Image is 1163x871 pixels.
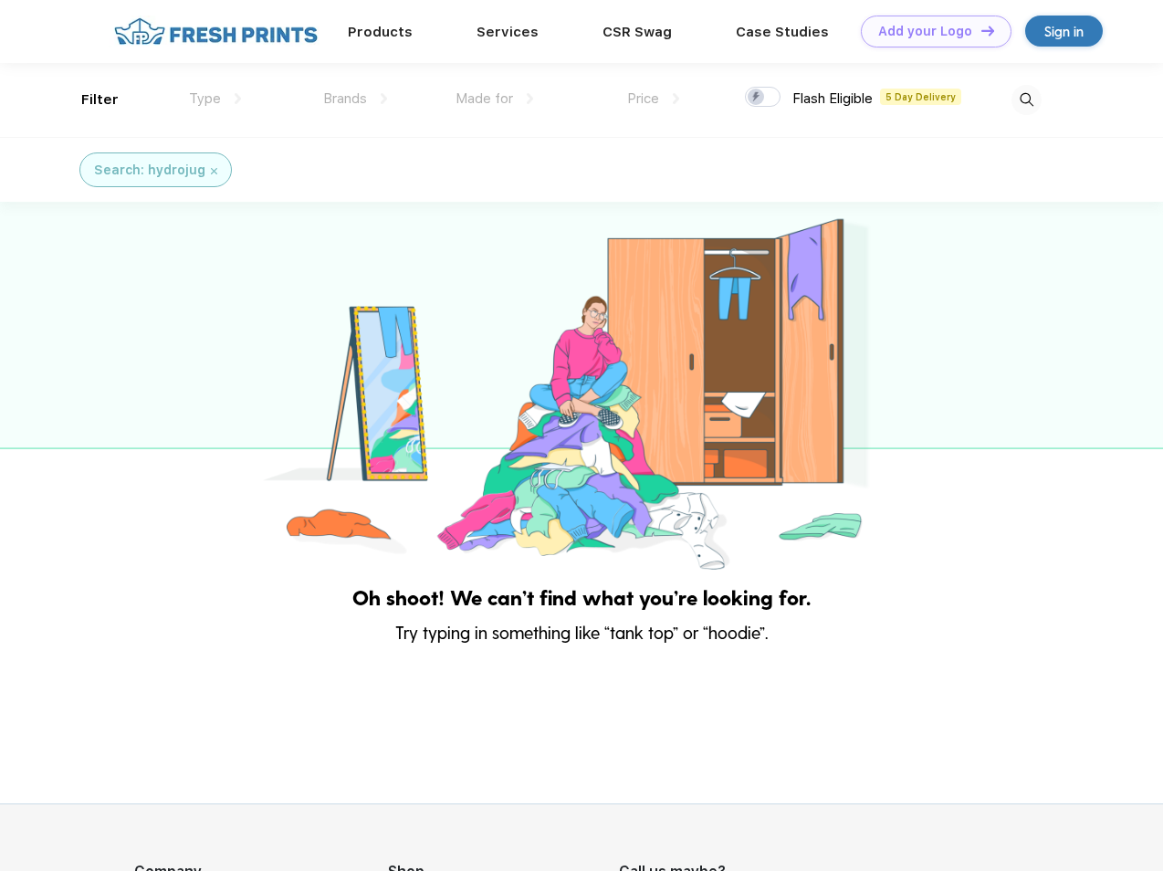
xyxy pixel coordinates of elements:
[94,161,205,180] div: Search: hydrojug
[878,24,972,39] div: Add your Logo
[381,93,387,104] img: dropdown.png
[880,89,961,105] span: 5 Day Delivery
[211,168,217,174] img: filter_cancel.svg
[81,89,119,110] div: Filter
[109,16,323,47] img: fo%20logo%202.webp
[323,90,367,107] span: Brands
[981,26,994,36] img: DT
[1044,21,1084,42] div: Sign in
[348,24,413,40] a: Products
[792,90,873,107] span: Flash Eligible
[527,93,533,104] img: dropdown.png
[627,90,659,107] span: Price
[189,90,221,107] span: Type
[235,93,241,104] img: dropdown.png
[673,93,679,104] img: dropdown.png
[1025,16,1103,47] a: Sign in
[1011,85,1042,115] img: desktop_search.svg
[456,90,513,107] span: Made for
